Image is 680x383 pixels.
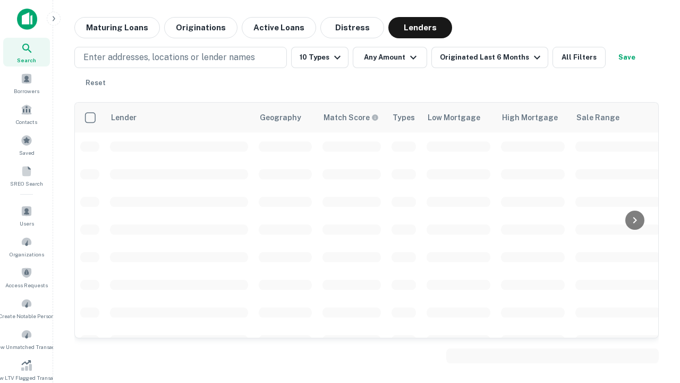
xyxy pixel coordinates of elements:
button: Originated Last 6 Months [431,47,548,68]
span: Contacts [16,118,37,126]
a: SREO Search [3,161,50,190]
th: Capitalize uses an advanced AI algorithm to match your search with the best lender. The match sco... [317,103,386,132]
th: Types [386,103,421,132]
div: Low Mortgage [428,111,480,124]
button: 10 Types [291,47,348,68]
button: Maturing Loans [74,17,160,38]
a: Users [3,201,50,230]
span: Access Requests [5,281,48,289]
span: Users [20,219,34,228]
a: Organizations [3,232,50,261]
button: Enter addresses, locations or lender names [74,47,287,68]
span: Borrowers [14,87,39,95]
th: Sale Range [570,103,666,132]
span: Search [17,56,36,64]
iframe: Chat Widget [627,298,680,349]
img: capitalize-icon.png [17,9,37,30]
p: Enter addresses, locations or lender names [83,51,255,64]
a: Review Unmatched Transactions [3,324,50,353]
a: Search [3,38,50,66]
h6: Match Score [324,112,377,123]
a: Create Notable Person [3,294,50,322]
a: Borrowers [3,69,50,97]
th: Lender [105,103,253,132]
a: Access Requests [3,263,50,292]
div: Lender [111,111,137,124]
span: Organizations [10,250,44,259]
button: Originations [164,17,237,38]
th: Geography [253,103,317,132]
button: Reset [79,72,113,94]
span: Saved [19,148,35,157]
div: Capitalize uses an advanced AI algorithm to match your search with the best lender. The match sco... [324,112,379,123]
button: All Filters [552,47,606,68]
a: Saved [3,130,50,159]
a: Contacts [3,99,50,128]
th: Low Mortgage [421,103,496,132]
button: Lenders [388,17,452,38]
span: SREO Search [10,179,43,188]
th: High Mortgage [496,103,570,132]
button: Distress [320,17,384,38]
div: Sale Range [576,111,619,124]
div: High Mortgage [502,111,558,124]
button: Save your search to get updates of matches that match your search criteria. [610,47,644,68]
div: Originated Last 6 Months [440,51,543,64]
div: Types [393,111,415,124]
button: Any Amount [353,47,427,68]
button: Active Loans [242,17,316,38]
div: Geography [260,111,301,124]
